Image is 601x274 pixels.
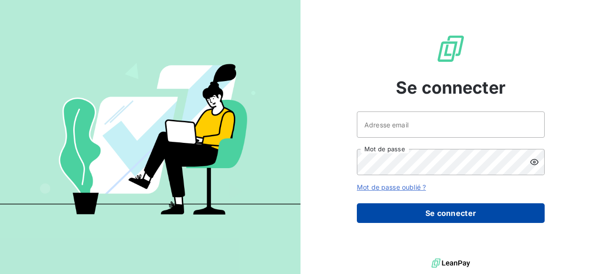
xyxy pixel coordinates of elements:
input: placeholder [357,111,545,138]
span: Se connecter [396,75,506,100]
a: Mot de passe oublié ? [357,183,426,191]
button: Se connecter [357,203,545,223]
img: Logo LeanPay [436,34,466,64]
img: logo [431,256,470,270]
